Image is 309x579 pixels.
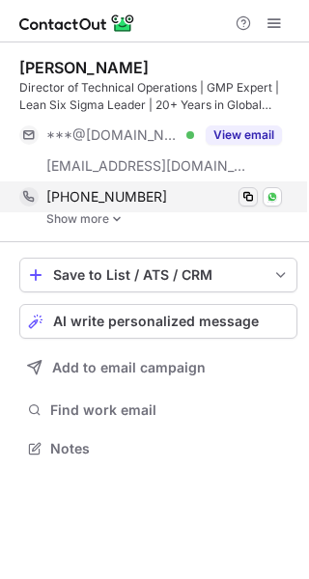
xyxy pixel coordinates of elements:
[53,314,259,329] span: AI write personalized message
[50,440,290,457] span: Notes
[46,157,247,175] span: [EMAIL_ADDRESS][DOMAIN_NAME]
[50,401,290,419] span: Find work email
[267,191,278,203] img: Whatsapp
[53,267,264,283] div: Save to List / ATS / CRM
[206,125,282,145] button: Reveal Button
[19,397,297,424] button: Find work email
[111,212,123,226] img: -
[19,304,297,339] button: AI write personalized message
[19,58,149,77] div: [PERSON_NAME]
[46,188,167,206] span: [PHONE_NUMBER]
[19,350,297,385] button: Add to email campaign
[19,258,297,292] button: save-profile-one-click
[19,79,297,114] div: Director of Technical Operations | GMP Expert | Lean Six Sigma Leader | 20+ Years in Global Pharm...
[19,435,297,462] button: Notes
[52,360,206,375] span: Add to email campaign
[46,126,180,144] span: ***@[DOMAIN_NAME]
[19,12,135,35] img: ContactOut v5.3.10
[46,212,297,226] a: Show more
